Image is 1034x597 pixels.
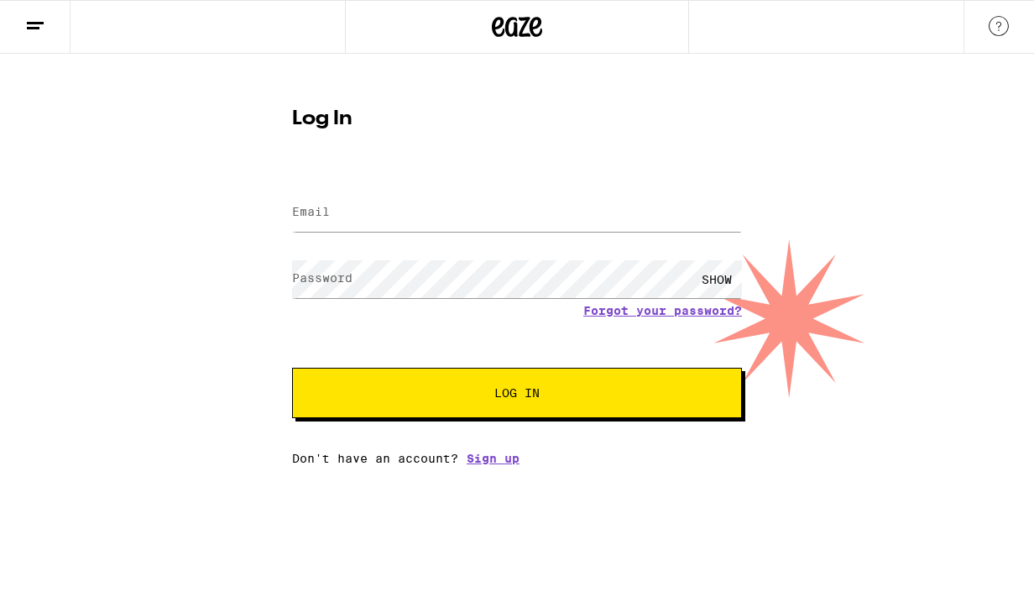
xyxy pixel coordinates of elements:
[692,260,742,298] div: SHOW
[292,109,742,129] h1: Log In
[494,387,540,399] span: Log In
[292,368,742,418] button: Log In
[467,452,520,465] a: Sign up
[583,304,742,317] a: Forgot your password?
[292,194,742,232] input: Email
[292,205,330,218] label: Email
[292,452,742,465] div: Don't have an account?
[292,271,352,285] label: Password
